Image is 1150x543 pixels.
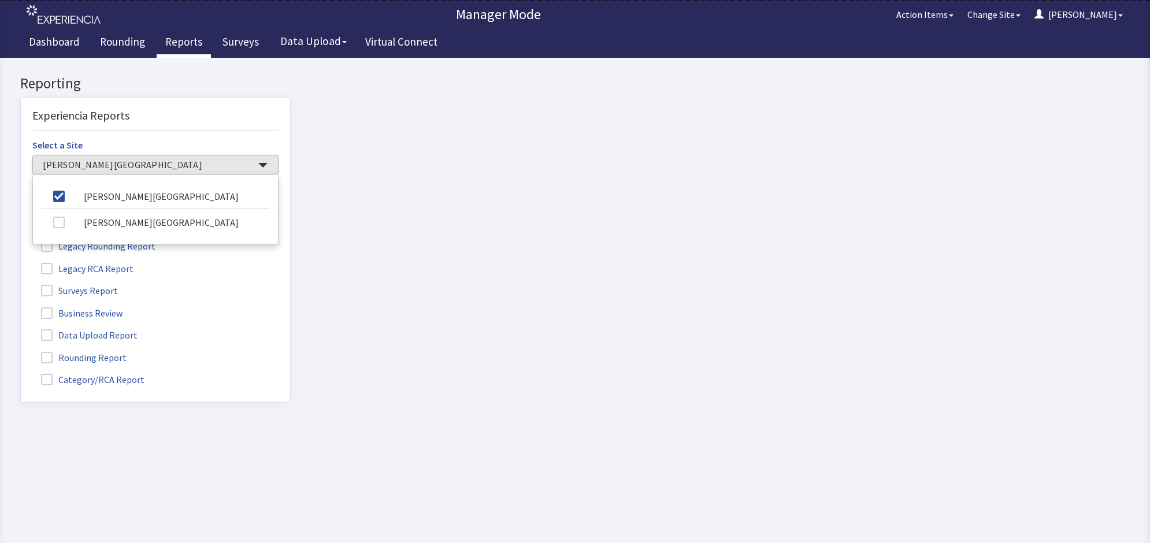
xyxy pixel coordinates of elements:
[960,3,1027,26] button: Change Site
[32,247,134,262] label: Business Review
[32,97,279,117] button: [PERSON_NAME][GEOGRAPHIC_DATA]
[27,5,101,24] img: experiencia_logo.png
[32,80,83,94] label: Select a Site
[42,125,269,151] a: [PERSON_NAME][GEOGRAPHIC_DATA]
[20,29,88,58] a: Dashboard
[357,29,446,58] a: Virtual Connect
[42,151,269,177] a: [PERSON_NAME][GEOGRAPHIC_DATA]
[32,292,138,307] label: Rounding Report
[91,29,154,58] a: Rounding
[32,314,156,329] label: Category/RCA Report
[1027,3,1130,26] button: [PERSON_NAME]
[107,5,889,24] p: Manager Mode
[43,101,257,114] span: [PERSON_NAME][GEOGRAPHIC_DATA]
[32,269,149,284] label: Data Upload Report
[32,203,145,218] label: Legacy RCA Report
[32,180,167,195] label: Legacy Rounding Report
[214,29,268,58] a: Surveys
[157,29,211,58] a: Reports
[20,18,291,34] h2: Reporting
[32,49,279,73] div: Experiencia Reports
[889,3,960,26] button: Action Items
[32,225,129,240] label: Surveys Report
[273,31,354,52] button: Data Upload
